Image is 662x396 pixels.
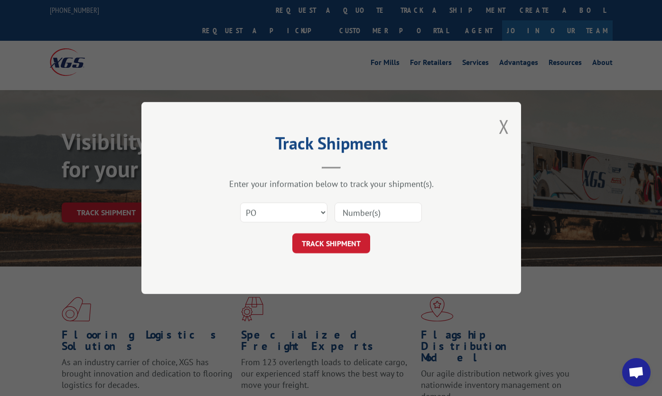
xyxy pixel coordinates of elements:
[189,137,474,155] h2: Track Shipment
[499,114,509,139] button: Close modal
[622,358,651,387] a: Open chat
[335,203,422,222] input: Number(s)
[189,178,474,189] div: Enter your information below to track your shipment(s).
[292,233,370,253] button: TRACK SHIPMENT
